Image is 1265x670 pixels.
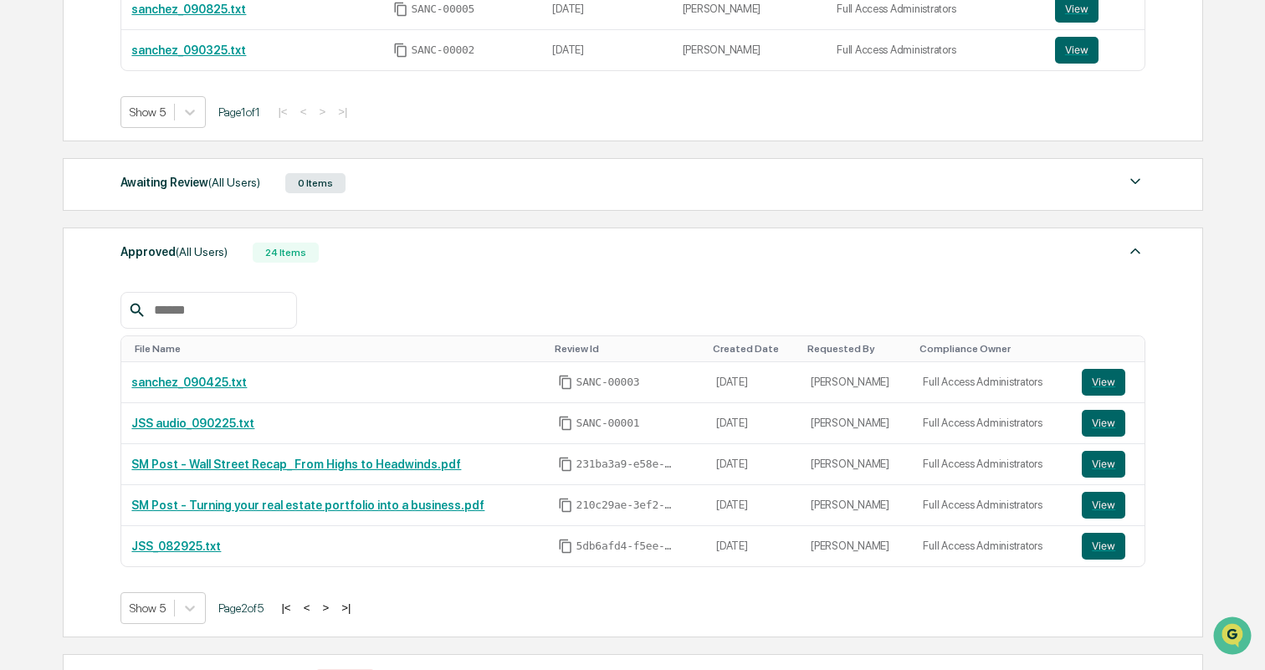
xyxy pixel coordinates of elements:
[1211,615,1257,660] iframe: Open customer support
[33,211,108,228] span: Preclearance
[295,105,312,119] button: <
[131,3,246,16] a: sanchez_090825.txt
[253,243,319,263] div: 24 Items
[913,403,1072,444] td: Full Access Administrators
[558,498,573,513] span: Copy Id
[131,458,461,471] a: SM Post - Wall Street Recap_ From Highs to Headwinds.pdf
[285,173,346,193] div: 0 Items
[17,212,30,226] div: 🖐️
[1082,369,1134,396] a: View
[276,601,295,615] button: |<
[336,601,356,615] button: >|
[218,105,260,119] span: Page 1 of 1
[317,601,334,615] button: >
[393,2,408,17] span: Copy Id
[576,417,640,430] span: SANC-00001
[827,30,1045,70] td: Full Access Administrators
[1085,343,1138,355] div: Toggle SortBy
[1082,451,1134,478] a: View
[10,204,115,234] a: 🖐️Preclearance
[166,284,202,296] span: Pylon
[913,444,1072,485] td: Full Access Administrators
[1082,410,1134,437] a: View
[558,457,573,472] span: Copy Id
[33,243,105,259] span: Data Lookup
[555,343,700,355] div: Toggle SortBy
[118,283,202,296] a: Powered byPylon
[1082,369,1125,396] button: View
[542,30,672,70] td: [DATE]
[713,343,794,355] div: Toggle SortBy
[913,526,1072,566] td: Full Access Administrators
[1125,241,1145,261] img: caret
[284,133,305,153] button: Start new chat
[17,35,305,62] p: How can we help?
[558,539,573,554] span: Copy Id
[131,499,484,512] a: SM Post - Turning your real estate portfolio into a business.pdf
[218,601,264,615] span: Page 2 of 5
[120,171,260,193] div: Awaiting Review
[673,30,827,70] td: [PERSON_NAME]
[1082,533,1125,560] button: View
[208,176,260,189] span: (All Users)
[1082,410,1125,437] button: View
[120,241,228,263] div: Approved
[333,105,352,119] button: >|
[273,105,292,119] button: |<
[801,403,913,444] td: [PERSON_NAME]
[57,145,212,158] div: We're available if you need us!
[138,211,207,228] span: Attestations
[913,362,1072,403] td: Full Access Administrators
[412,3,475,16] span: SANC-00005
[576,376,640,389] span: SANC-00003
[706,444,801,485] td: [DATE]
[558,375,573,390] span: Copy Id
[576,458,677,471] span: 231ba3a9-e58e-4bdb-a9f1-a24b2e400825
[706,485,801,526] td: [DATE]
[706,362,801,403] td: [DATE]
[1082,451,1125,478] button: View
[801,485,913,526] td: [PERSON_NAME]
[314,105,330,119] button: >
[17,244,30,258] div: 🔎
[706,526,801,566] td: [DATE]
[1082,492,1134,519] a: View
[135,343,540,355] div: Toggle SortBy
[576,499,677,512] span: 210c29ae-3ef2-46e9-95f5-66485f536cb1
[558,416,573,431] span: Copy Id
[412,43,475,57] span: SANC-00002
[131,540,221,553] a: JSS_082925.txt
[299,601,315,615] button: <
[1125,171,1145,192] img: caret
[131,43,246,57] a: sanchez_090325.txt
[1055,37,1134,64] a: View
[801,362,913,403] td: [PERSON_NAME]
[176,245,228,258] span: (All Users)
[919,343,1065,355] div: Toggle SortBy
[1082,492,1125,519] button: View
[131,376,247,389] a: sanchez_090425.txt
[393,43,408,58] span: Copy Id
[17,128,47,158] img: 1746055101610-c473b297-6a78-478c-a979-82029cc54cd1
[57,128,274,145] div: Start new chat
[131,417,254,430] a: JSS audio_090225.txt
[913,485,1072,526] td: Full Access Administrators
[10,236,112,266] a: 🔎Data Lookup
[706,403,801,444] td: [DATE]
[1055,37,1099,64] button: View
[576,540,677,553] span: 5db6afd4-f5ee-4ade-bf5e-1fa280966da0
[121,212,135,226] div: 🗄️
[807,343,906,355] div: Toggle SortBy
[115,204,214,234] a: 🗄️Attestations
[1082,533,1134,560] a: View
[801,526,913,566] td: [PERSON_NAME]
[801,444,913,485] td: [PERSON_NAME]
